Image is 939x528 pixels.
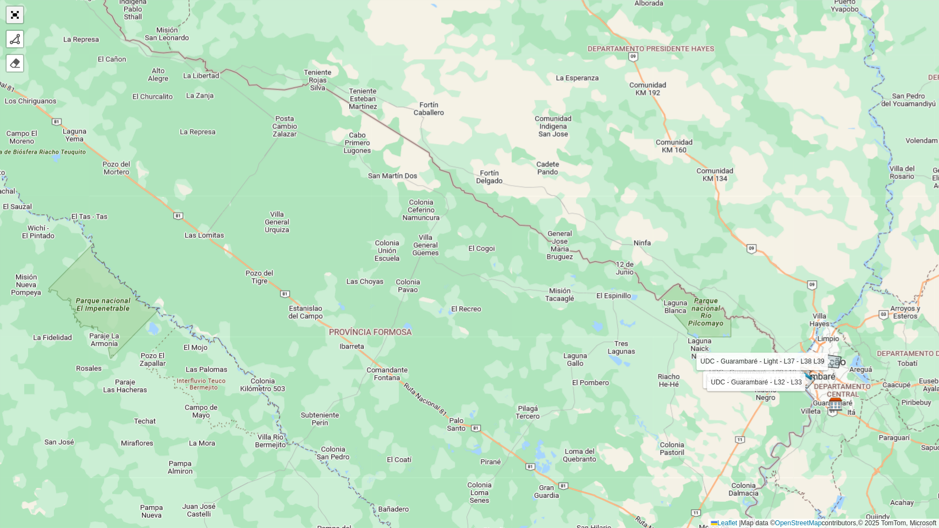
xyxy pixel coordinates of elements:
a: Leaflet [711,519,737,527]
img: UDC - Guarambaré - Light [798,372,812,386]
div: Desenhar um polígono [7,31,23,47]
div: Remover camada(s) [7,55,23,71]
div: Map data © contributors,© 2025 TomTom, Microsoft [708,519,939,528]
span: | [739,519,740,527]
img: Marker [828,397,843,411]
a: Abrir mapa em tela cheia [7,7,23,23]
a: OpenStreetMap [775,519,822,527]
